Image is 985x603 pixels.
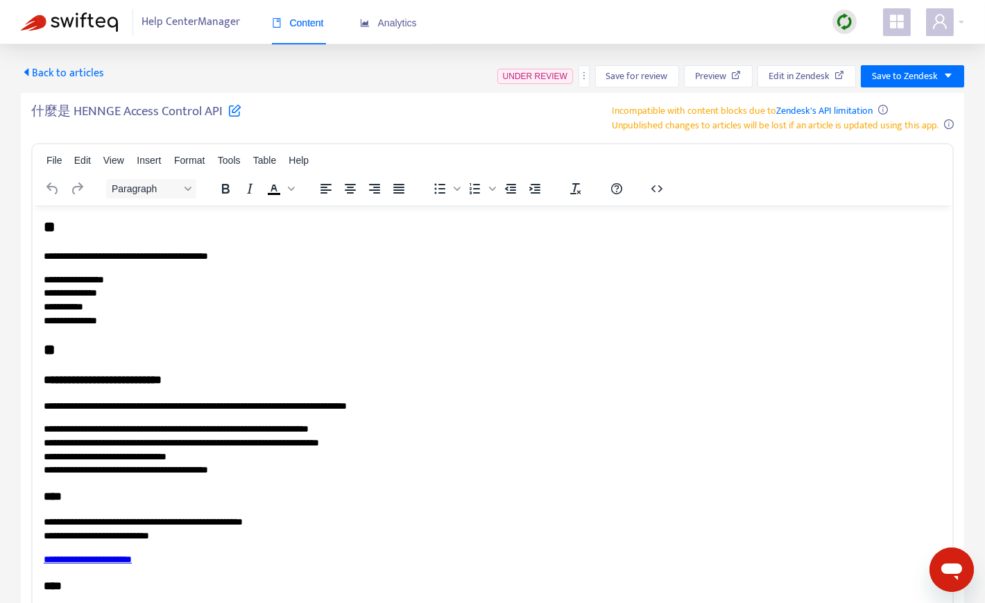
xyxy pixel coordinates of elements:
[21,67,32,78] span: caret-left
[463,179,498,198] div: Numbered list
[11,12,909,489] body: Rich Text Area. Press ALT-0 for help.
[103,155,124,166] span: View
[499,179,522,198] button: Decrease indent
[595,65,679,87] button: Save for review
[218,155,241,166] span: Tools
[360,18,370,28] span: area-chart
[31,103,241,128] h5: 什麼是 HENNGE Access Control API
[944,119,954,129] span: info-circle
[930,547,974,592] iframe: メッセージングウィンドウを開くボタン
[272,18,282,28] span: book
[861,65,964,87] button: Save to Zendeskcaret-down
[74,155,91,166] span: Edit
[579,71,589,80] span: more
[174,155,205,166] span: Format
[253,155,276,166] span: Table
[605,179,628,198] button: Help
[314,179,338,198] button: Align left
[387,179,411,198] button: Justify
[684,65,753,87] button: Preview
[769,69,830,84] span: Edit in Zendesk
[757,65,856,87] button: Edit in Zendesk
[613,117,939,133] span: Unpublished changes to articles will be lost if an article is updated using this app.
[943,71,953,80] span: caret-down
[878,105,888,114] span: info-circle
[214,179,237,198] button: Bold
[65,179,89,198] button: Redo
[142,9,241,35] span: Help Center Manager
[21,12,118,32] img: Swifteq
[21,64,104,83] span: Back to articles
[289,155,309,166] span: Help
[238,179,262,198] button: Italic
[606,69,668,84] span: Save for review
[579,65,590,87] button: more
[889,13,905,30] span: appstore
[503,71,567,81] span: UNDER REVIEW
[428,179,463,198] div: Bullet list
[613,103,873,119] span: Incompatible with content blocks due to
[564,179,588,198] button: Clear formatting
[872,69,938,84] span: Save to Zendesk
[360,17,417,28] span: Analytics
[137,155,161,166] span: Insert
[695,69,726,84] span: Preview
[836,13,853,31] img: sync.dc5367851b00ba804db3.png
[272,17,324,28] span: Content
[339,179,362,198] button: Align center
[112,183,180,194] span: Paragraph
[46,155,62,166] span: File
[777,103,873,119] a: Zendesk's API limitation
[932,13,948,30] span: user
[363,179,386,198] button: Align right
[262,179,297,198] div: Text color Black
[523,179,547,198] button: Increase indent
[106,179,196,198] button: Block Paragraph
[41,179,65,198] button: Undo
